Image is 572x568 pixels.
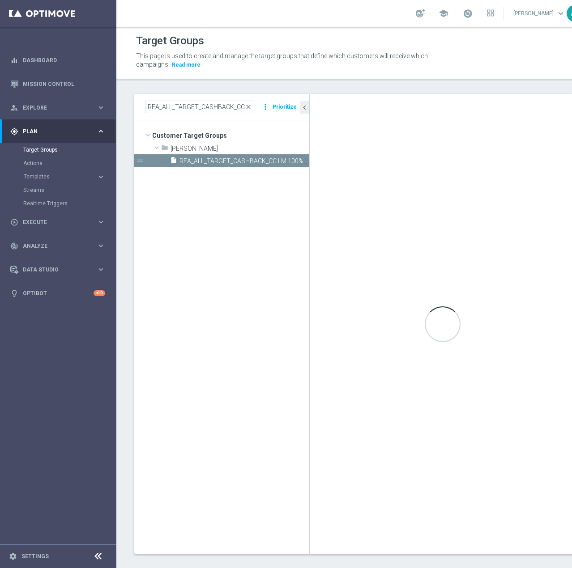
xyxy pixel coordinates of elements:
[10,48,105,72] div: Dashboard
[23,267,97,272] span: Data Studio
[21,554,49,559] a: Settings
[23,197,115,210] div: Realtime Triggers
[10,266,97,274] div: Data Studio
[10,57,106,64] button: equalizer Dashboard
[97,103,105,112] i: keyboard_arrow_right
[271,101,298,113] button: Prioritize
[556,8,566,18] span: keyboard_arrow_down
[23,281,94,305] a: Optibot
[152,129,309,142] span: Customer Target Groups
[171,145,309,153] span: Maria M.
[10,104,18,112] i: person_search
[161,144,168,154] i: folder
[10,242,106,250] button: track_changes Analyze keyboard_arrow_right
[136,52,428,68] span: This page is used to create and manage the target groups that define which customers will receive...
[24,174,88,179] span: Templates
[97,218,105,226] i: keyboard_arrow_right
[23,183,115,197] div: Streams
[10,242,97,250] div: Analyze
[23,220,97,225] span: Execute
[261,101,270,113] i: more_vert
[23,146,93,153] a: Target Groups
[97,265,105,274] i: keyboard_arrow_right
[10,289,18,297] i: lightbulb
[10,127,18,136] i: gps_fixed
[97,242,105,250] i: keyboard_arrow_right
[10,218,97,226] div: Execute
[97,127,105,136] i: keyboard_arrow_right
[23,143,115,157] div: Target Groups
[145,101,254,113] input: Quick find group or folder
[10,56,18,64] i: equalizer
[10,104,106,111] button: person_search Explore keyboard_arrow_right
[10,218,18,226] i: play_circle_outline
[23,200,93,207] a: Realtime Triggers
[23,170,115,183] div: Templates
[23,105,97,110] span: Explore
[10,81,106,88] button: Mission Control
[170,157,177,167] i: insert_drive_file
[97,173,105,181] i: keyboard_arrow_right
[245,103,252,110] span: close
[23,243,97,249] span: Analyze
[10,128,106,135] button: gps_fixed Plan keyboard_arrow_right
[10,290,106,297] button: lightbulb Optibot +10
[300,101,309,114] button: chevron_left
[23,187,93,194] a: Streams
[23,173,106,180] button: Templates keyboard_arrow_right
[10,281,105,305] div: Optibot
[10,266,106,273] button: Data Studio keyboard_arrow_right
[300,103,309,112] i: chevron_left
[10,104,97,112] div: Explore
[10,127,97,136] div: Plan
[179,157,309,165] span: REA_ALL_TARGET_CASHBACK_CC LM 100% do 200 PLN_250925
[439,8,448,18] span: school
[512,7,567,20] a: [PERSON_NAME]keyboard_arrow_down
[10,72,105,96] div: Mission Control
[10,219,106,226] button: play_circle_outline Execute keyboard_arrow_right
[24,174,97,179] div: Templates
[94,290,105,296] div: +10
[171,60,201,70] button: Read more
[23,160,93,167] a: Actions
[23,72,105,96] a: Mission Control
[23,48,105,72] a: Dashboard
[9,552,17,560] i: settings
[10,242,18,250] i: track_changes
[23,129,97,134] span: Plan
[136,34,204,47] h1: Target Groups
[23,157,115,170] div: Actions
